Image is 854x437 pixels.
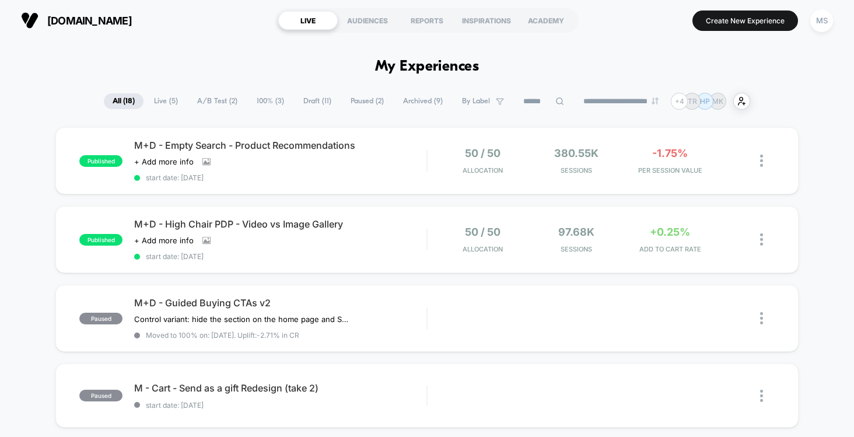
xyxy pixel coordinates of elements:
p: HP [700,97,710,106]
span: PER SESSION VALUE [626,166,713,174]
img: close [760,155,763,167]
span: Moved to 100% on: [DATE] . Uplift: -2.71% in CR [146,331,299,340]
span: A/B Test ( 2 ) [188,93,246,109]
img: close [760,233,763,246]
span: 50 / 50 [465,226,501,238]
img: close [760,312,763,324]
span: -1.75% [652,147,688,159]
span: Sessions [533,245,620,253]
img: end [652,97,659,104]
span: start date: [DATE] [134,173,426,182]
span: published [79,234,123,246]
span: 380.55k [554,147,598,159]
span: 97.68k [558,226,594,238]
span: Draft ( 11 ) [295,93,340,109]
span: 100% ( 3 ) [248,93,293,109]
span: Control variant: hide the section on the home page and S2D PDP, hide GWYF CTATest variant: add th... [134,314,351,324]
div: REPORTS [397,11,457,30]
span: M - Cart - Send as a gift Redesign (take 2) [134,382,426,394]
span: M+D - High Chair PDP - Video vs Image Gallery [134,218,426,230]
span: +0.25% [650,226,690,238]
button: MS [807,9,836,33]
h1: My Experiences [375,58,480,75]
span: start date: [DATE] [134,252,426,261]
div: INSPIRATIONS [457,11,516,30]
span: M+D - Empty Search - Product Recommendations [134,139,426,151]
button: Create New Experience [692,11,798,31]
div: + 4 [671,93,688,110]
span: All ( 18 ) [104,93,143,109]
div: AUDIENCES [338,11,397,30]
span: Allocation [463,166,503,174]
p: MK [712,97,723,106]
div: LIVE [278,11,338,30]
img: close [760,390,763,402]
span: Allocation [463,245,503,253]
p: TR [688,97,697,106]
span: paused [79,390,123,401]
span: Paused ( 2 ) [342,93,393,109]
span: 50 / 50 [465,147,501,159]
span: Sessions [533,166,620,174]
span: paused [79,313,123,324]
span: start date: [DATE] [134,401,426,410]
img: Visually logo [21,12,38,29]
div: MS [810,9,833,32]
span: + Add more info [134,157,194,166]
span: published [79,155,123,167]
div: ACADEMY [516,11,576,30]
span: ADD TO CART RATE [626,245,713,253]
span: [DOMAIN_NAME] [47,15,132,27]
span: Live ( 5 ) [145,93,187,109]
span: By Label [462,97,490,106]
span: + Add more info [134,236,194,245]
span: Archived ( 9 ) [394,93,452,109]
button: [DOMAIN_NAME] [17,11,135,30]
span: M+D - Guided Buying CTAs v2 [134,297,426,309]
